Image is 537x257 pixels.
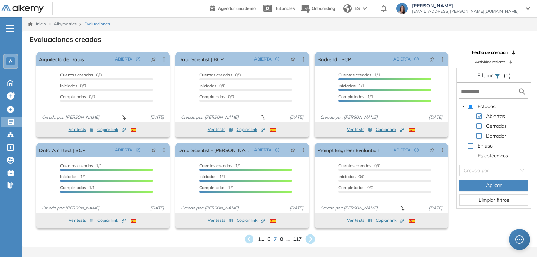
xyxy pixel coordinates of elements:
[472,49,508,56] span: Fecha de creación
[97,125,126,134] button: Copiar link
[486,123,507,129] span: Cerradas
[267,236,270,243] span: 6
[409,128,415,132] img: ESP
[286,236,290,243] span: ...
[178,143,251,157] a: Data Scientist - [PERSON_NAME]
[30,35,101,44] h3: Evaluaciones creadas
[39,52,84,66] a: Arquitecto de Datos
[97,216,126,225] button: Copiar link
[355,5,360,12] span: ES
[146,54,161,65] button: pushpin
[280,236,283,243] span: 8
[363,7,367,10] img: arrow
[338,174,364,179] span: 0/0
[178,52,224,66] a: Data Scientist | BCP
[60,163,102,168] span: 1/1
[69,125,94,134] button: Ver tests
[376,126,404,133] span: Copiar link
[199,83,216,88] span: Iniciadas
[237,216,265,225] button: Copiar link
[136,57,140,61] span: check-circle
[60,72,93,77] span: Cuentas creadas
[426,205,445,211] span: [DATE]
[97,126,126,133] span: Copiar link
[270,128,276,132] img: ESP
[347,216,372,225] button: Ver tests
[60,174,77,179] span: Iniciadas
[459,180,528,191] button: Aplicar
[338,83,356,88] span: Iniciadas
[312,6,335,11] span: Onboarding
[237,126,265,133] span: Copiar link
[285,144,300,156] button: pushpin
[476,142,494,150] span: En uso
[504,71,511,80] span: (1)
[151,147,156,153] span: pushpin
[178,114,241,120] span: Creado por: [PERSON_NAME]
[148,114,167,120] span: [DATE]
[199,185,234,190] span: 1/1
[376,217,404,224] span: Copiar link
[60,72,102,77] span: 0/0
[39,114,102,120] span: Creado por: [PERSON_NAME]
[376,216,404,225] button: Copiar link
[424,144,440,156] button: pushpin
[258,236,264,243] span: 1 ...
[479,196,509,204] span: Limpiar filtros
[97,217,126,224] span: Copiar link
[338,72,371,77] span: Cuentas creadas
[338,185,373,190] span: 0/0
[515,235,524,244] span: message
[290,147,295,153] span: pushpin
[317,52,351,66] a: Backend | BCP
[60,185,86,190] span: Completados
[136,148,140,152] span: check-circle
[199,94,234,99] span: 0/0
[210,4,256,12] a: Agendar una demo
[485,122,508,130] span: Cerradas
[9,58,12,64] span: A
[199,174,225,179] span: 1/1
[199,163,232,168] span: Cuentas creadas
[338,94,364,99] span: Completados
[287,114,306,120] span: [DATE]
[237,217,265,224] span: Copiar link
[317,114,381,120] span: Creado por: [PERSON_NAME]
[115,56,132,62] span: ABIERTA
[376,125,404,134] button: Copiar link
[131,219,136,223] img: ESP
[39,143,85,157] a: Data Architect | BCP
[60,94,95,99] span: 0/0
[178,205,241,211] span: Creado por: [PERSON_NAME]
[237,125,265,134] button: Copiar link
[300,1,335,16] button: Onboarding
[409,219,415,223] img: ESP
[208,216,233,225] button: Ver tests
[293,236,302,243] span: 117
[476,151,510,160] span: Psicotécnicos
[518,87,526,96] img: search icon
[199,174,216,179] span: Iniciadas
[199,83,225,88] span: 0/0
[218,6,256,11] span: Agendar una demo
[254,147,272,153] span: ABIERTA
[317,205,381,211] span: Creado por: [PERSON_NAME]
[414,57,419,61] span: check-circle
[462,105,465,108] span: caret-down
[343,4,352,13] img: world
[270,219,276,223] img: ESP
[84,21,110,27] span: Evaluaciones
[131,128,136,132] img: ESP
[39,205,102,211] span: Creado por: [PERSON_NAME]
[485,132,507,140] span: Borrador
[290,56,295,62] span: pushpin
[146,144,161,156] button: pushpin
[60,163,93,168] span: Cuentas creadas
[254,56,272,62] span: ABIERTA
[412,8,519,14] span: [EMAIL_ADDRESS][PERSON_NAME][DOMAIN_NAME]
[60,94,86,99] span: Completados
[199,72,232,77] span: Cuentas creadas
[275,6,295,11] span: Tutoriales
[338,94,373,99] span: 1/1
[60,83,86,88] span: 0/0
